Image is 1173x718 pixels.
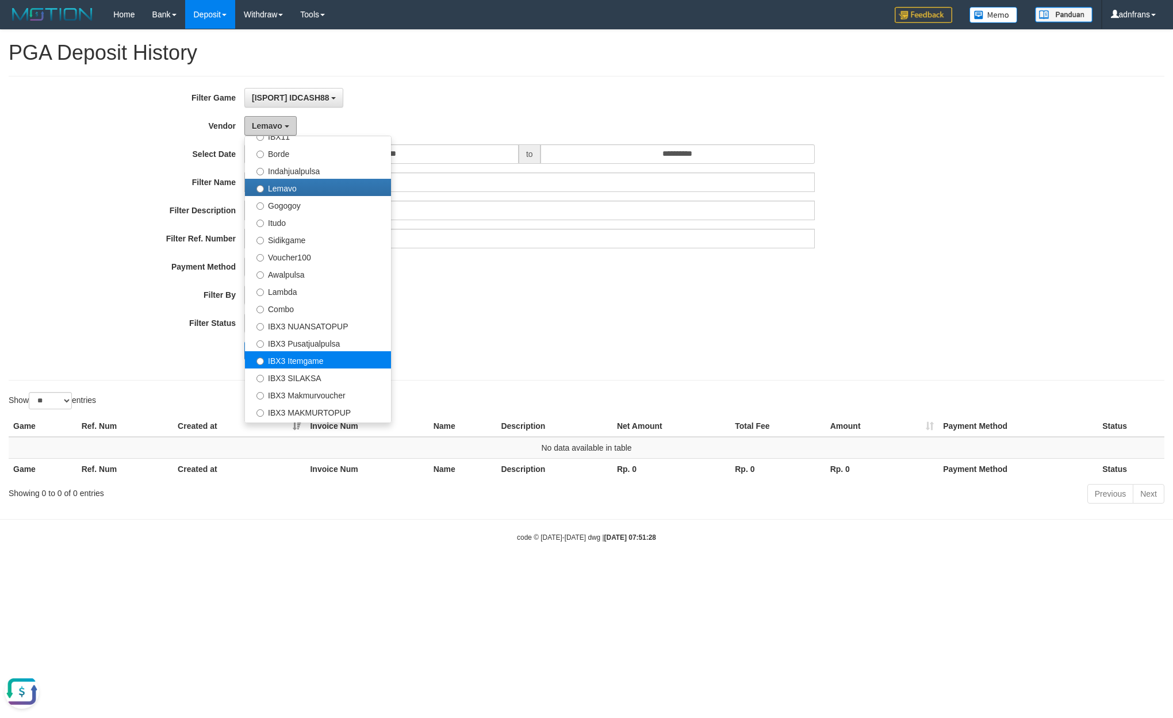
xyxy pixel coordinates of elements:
label: IBX3 Makmurvoucher [245,386,391,403]
a: Next [1133,484,1164,504]
img: panduan.png [1035,7,1092,22]
label: IBX3 Pilihvoucher [245,420,391,437]
label: Itudo [245,213,391,231]
th: Rp. 0 [730,458,825,479]
label: Lambda [245,282,391,300]
span: [ISPORT] IDCASH88 [252,93,329,102]
th: Amount: activate to sort column ascending [826,416,938,437]
a: Previous [1087,484,1133,504]
th: Net Amount [612,416,730,437]
label: Borde [245,144,391,162]
th: Payment Method [938,458,1098,479]
button: Lemavo [244,116,297,136]
input: IBX3 Itemgame [256,358,264,365]
input: Lemavo [256,185,264,193]
label: Awalpulsa [245,265,391,282]
input: IBX11 [256,133,264,141]
small: code © [DATE]-[DATE] dwg | [517,533,656,542]
button: Open LiveChat chat widget [5,5,39,39]
th: Game [9,458,77,479]
label: Voucher100 [245,248,391,265]
input: Sidikgame [256,237,264,244]
input: Awalpulsa [256,271,264,279]
th: Rp. 0 [826,458,938,479]
strong: [DATE] 07:51:28 [604,533,656,542]
th: Rp. 0 [612,458,730,479]
label: Sidikgame [245,231,391,248]
th: Game [9,416,77,437]
th: Description [496,416,612,437]
label: Gogogoy [245,196,391,213]
input: Lambda [256,289,264,296]
th: Ref. Num [77,458,173,479]
input: Itudo [256,220,264,227]
th: Ref. Num [77,416,173,437]
input: Combo [256,306,264,313]
div: Showing 0 to 0 of 0 entries [9,483,480,499]
label: Combo [245,300,391,317]
input: Indahjualpulsa [256,168,264,175]
th: Total Fee [730,416,825,437]
img: MOTION_logo.png [9,6,96,23]
label: IBX3 SILAKSA [245,368,391,386]
input: Borde [256,151,264,158]
th: Created at [173,458,305,479]
input: IBX3 Pusatjualpulsa [256,340,264,348]
label: Lemavo [245,179,391,196]
input: IBX3 NUANSATOPUP [256,323,264,331]
th: Invoice Num [305,416,428,437]
label: Indahjualpulsa [245,162,391,179]
th: Name [429,458,497,479]
select: Showentries [29,392,72,409]
th: Description [496,458,612,479]
input: Gogogoy [256,202,264,210]
td: No data available in table [9,437,1164,459]
input: IBX3 MAKMURTOPUP [256,409,264,417]
label: IBX3 MAKMURTOPUP [245,403,391,420]
input: IBX3 SILAKSA [256,375,264,382]
label: IBX3 Itemgame [245,351,391,368]
img: Button%20Memo.svg [969,7,1018,23]
label: Show entries [9,392,96,409]
th: Status [1098,416,1164,437]
span: to [519,144,540,164]
th: Status [1098,458,1164,479]
button: [ISPORT] IDCASH88 [244,88,343,107]
th: Invoice Num [305,458,428,479]
img: Feedback.jpg [895,7,952,23]
input: Voucher100 [256,254,264,262]
th: Created at: activate to sort column ascending [173,416,305,437]
th: Name [429,416,497,437]
input: IBX3 Makmurvoucher [256,392,264,400]
th: Payment Method [938,416,1098,437]
span: Lemavo [252,121,282,130]
label: IBX3 NUANSATOPUP [245,317,391,334]
h1: PGA Deposit History [9,41,1164,64]
label: IBX3 Pusatjualpulsa [245,334,391,351]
